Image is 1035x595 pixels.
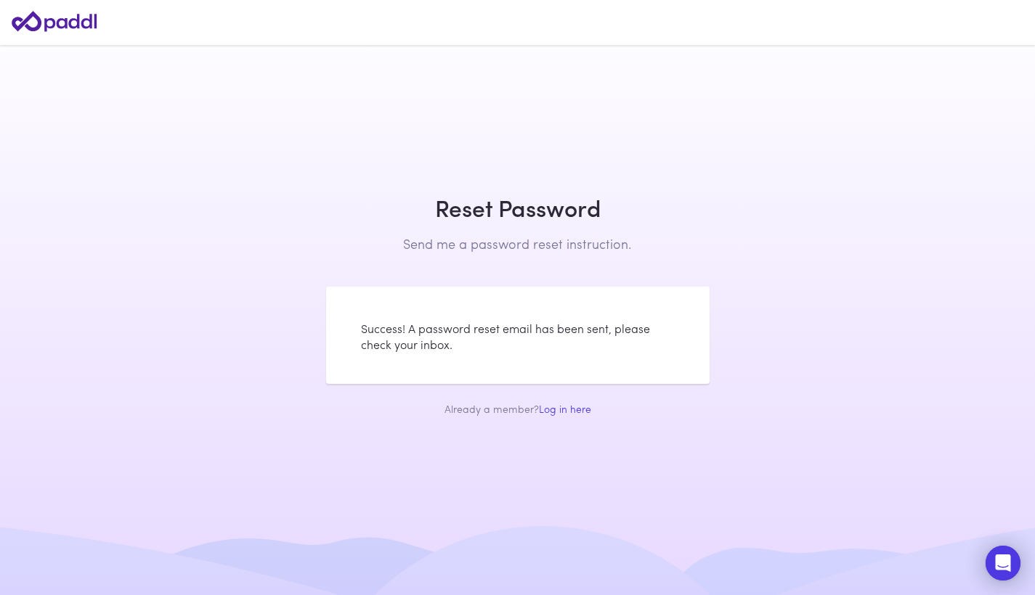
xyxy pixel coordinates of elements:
div: Already a member? [326,401,710,416]
p: Success! A password reset email has been sent, please check your inbox. [361,321,675,354]
h1: Reset Password [326,194,710,221]
div: Open Intercom Messenger [986,546,1020,580]
a: Log in here [539,401,591,416]
h2: Send me a password reset instruction. [326,236,710,252]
